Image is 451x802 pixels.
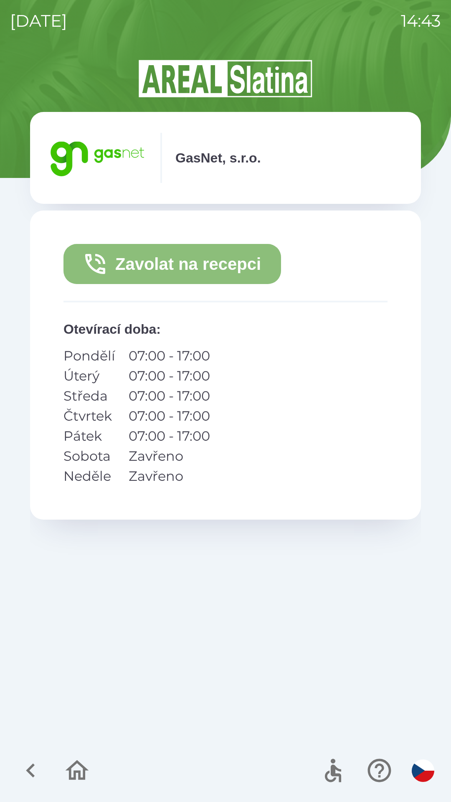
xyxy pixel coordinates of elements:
button: Zavolat na recepci [63,244,281,284]
img: Logo [30,58,421,99]
p: 07:00 - 17:00 [129,366,210,386]
p: GasNet, s.r.o. [175,148,261,168]
p: 07:00 - 17:00 [129,426,210,446]
img: cs flag [412,759,434,782]
p: 07:00 - 17:00 [129,406,210,426]
p: Úterý [63,366,115,386]
p: [DATE] [10,8,67,33]
p: Pátek [63,426,115,446]
p: 07:00 - 17:00 [129,386,210,406]
p: Čtvrtek [63,406,115,426]
p: Neděle [63,466,115,486]
p: Zavřeno [129,466,210,486]
p: Pondělí [63,346,115,366]
img: 95bd5263-4d84-4234-8c68-46e365c669f1.png [47,133,147,183]
p: Otevírací doba : [63,319,388,339]
p: 07:00 - 17:00 [129,346,210,366]
p: Středa [63,386,115,406]
p: Sobota [63,446,115,466]
p: Zavřeno [129,446,210,466]
p: 14:43 [401,8,441,33]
